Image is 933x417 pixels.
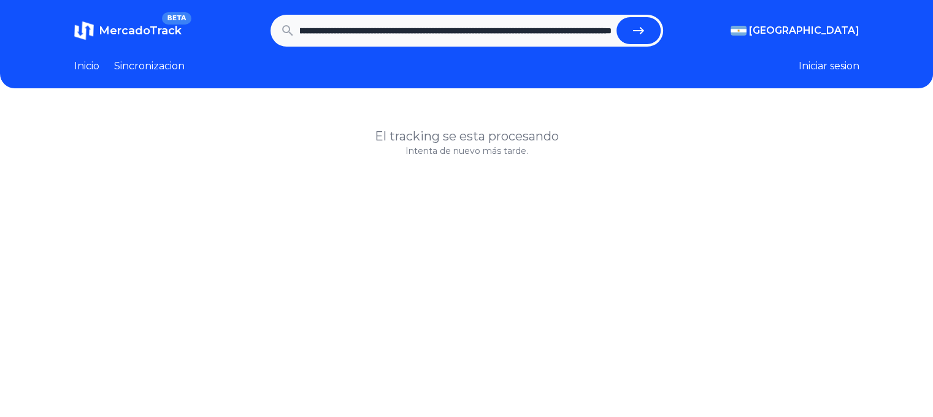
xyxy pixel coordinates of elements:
[749,23,859,38] span: [GEOGRAPHIC_DATA]
[731,26,747,36] img: Argentina
[74,21,182,40] a: MercadoTrackBETA
[74,145,859,157] p: Intenta de nuevo más tarde.
[74,59,99,74] a: Inicio
[74,21,94,40] img: MercadoTrack
[74,128,859,145] h1: El tracking se esta procesando
[99,24,182,37] span: MercadoTrack
[162,12,191,25] span: BETA
[799,59,859,74] button: Iniciar sesion
[731,23,859,38] button: [GEOGRAPHIC_DATA]
[114,59,185,74] a: Sincronizacion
